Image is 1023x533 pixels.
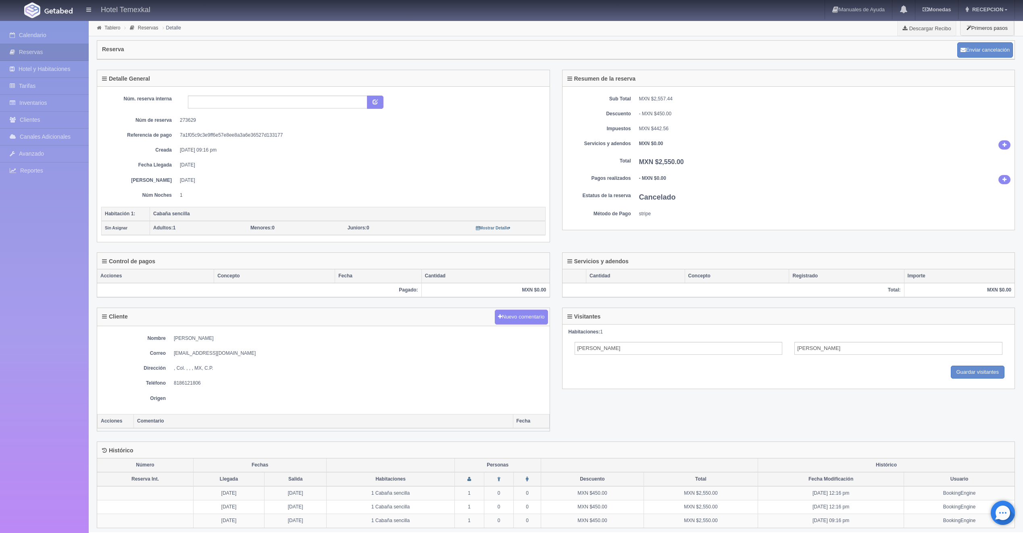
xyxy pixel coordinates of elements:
[153,225,175,231] span: 1
[327,500,454,514] td: 1 Cabaña sencilla
[24,2,40,18] img: Getabed
[150,207,546,221] th: Cabaña sencilla
[180,177,540,184] dd: [DATE]
[107,147,172,154] dt: Creada
[180,162,540,169] dd: [DATE]
[758,458,1015,472] th: Histórico
[639,210,1011,217] dd: stripe
[107,177,172,184] dt: [PERSON_NAME]
[180,132,540,139] dd: 7a1f05c9c3e9ff6e57e8ee8a3a6e36527d133177
[264,500,327,514] td: [DATE]
[639,110,1011,117] div: - MXN $450.00
[567,125,631,132] dt: Impuestos
[194,500,265,514] td: [DATE]
[160,24,183,31] li: Detalle
[758,500,904,514] td: [DATE] 12:16 pm
[107,132,172,139] dt: Referencia de pago
[250,225,272,231] strong: Menores:
[194,472,265,486] th: Llegada
[153,225,173,231] strong: Adultos:
[970,6,1003,12] span: RECEPCION
[758,514,904,528] td: [DATE] 09:16 pm
[639,193,676,201] b: Cancelado
[327,486,454,500] td: 1 Cabaña sencilla
[174,335,546,342] dd: [PERSON_NAME]
[174,380,546,387] dd: 8186121806
[644,472,758,486] th: Total
[794,342,1002,355] input: Apellidos del Adulto
[454,486,484,500] td: 1
[101,365,166,372] dt: Dirección
[644,514,758,528] td: MXN $2,550.00
[348,225,367,231] strong: Juniors:
[567,96,631,102] dt: Sub Total
[348,225,369,231] span: 0
[214,269,335,283] th: Concepto
[180,147,540,154] dd: [DATE] 09:16 pm
[541,500,644,514] td: MXN $450.00
[476,225,511,231] a: Mostrar Detalle
[250,225,275,231] span: 0
[102,314,128,320] h4: Cliente
[685,269,789,283] th: Concepto
[567,76,636,82] h4: Resumen de la reserva
[960,20,1014,36] button: Primeros pasos
[758,472,904,486] th: Fecha Modificación
[541,472,644,486] th: Descuento
[484,500,513,514] td: 0
[904,486,1015,500] td: BookingEngine
[904,283,1015,297] th: MXN $0.00
[567,192,631,199] dt: Estatus de la reserva
[335,269,421,283] th: Fecha
[264,514,327,528] td: [DATE]
[639,175,666,181] b: - MXN $0.00
[563,283,904,297] th: Total:
[514,514,541,528] td: 0
[454,514,484,528] td: 1
[421,283,549,297] th: MXN $0.00
[194,486,265,500] td: [DATE]
[567,158,631,164] dt: Total
[97,283,421,297] th: Pagado:
[180,192,540,199] dd: 1
[567,210,631,217] dt: Método de Pago
[180,117,540,124] dd: 273629
[102,448,133,454] h4: Histórico
[904,514,1015,528] td: BookingEngine
[98,414,134,428] th: Acciones
[97,472,194,486] th: Reserva Int.
[134,414,513,428] th: Comentario
[644,486,758,500] td: MXN $2,550.00
[904,472,1015,486] th: Usuario
[514,486,541,500] td: 0
[104,25,120,31] a: Tablero
[476,226,511,230] small: Mostrar Detalle
[639,125,1011,132] dd: MXN $442.56
[454,500,484,514] td: 1
[567,175,631,182] dt: Pagos realizados
[495,310,548,325] button: Nuevo comentario
[107,96,172,102] dt: Núm. reserva interna
[264,486,327,500] td: [DATE]
[569,329,600,335] strong: Habitaciones:
[484,514,513,528] td: 0
[174,365,546,372] dd: , Col. , , , MX, C.P.
[541,514,644,528] td: MXN $450.00
[44,8,73,14] img: Getabed
[138,25,158,31] a: Reservas
[101,380,166,387] dt: Teléfono
[421,269,549,283] th: Cantidad
[484,486,513,500] td: 0
[105,226,127,230] small: Sin Asignar
[264,472,327,486] th: Salida
[541,486,644,500] td: MXN $450.00
[758,486,904,500] td: [DATE] 12:16 pm
[194,514,265,528] td: [DATE]
[639,96,1011,102] dd: MXN $2,557.44
[957,42,1013,58] button: Enviar cancelación
[951,366,1005,379] input: Guardar visitantes
[174,350,546,357] dd: [EMAIL_ADDRESS][DOMAIN_NAME]
[569,329,1009,335] div: 1
[327,514,454,528] td: 1 Cabaña sencilla
[454,458,541,472] th: Personas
